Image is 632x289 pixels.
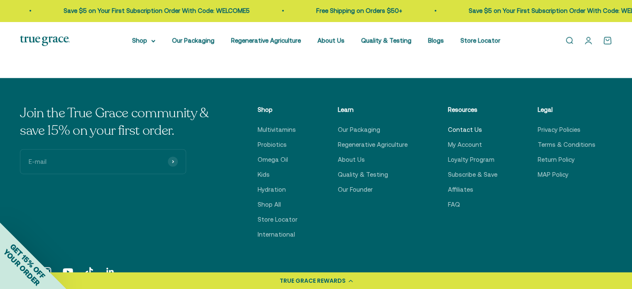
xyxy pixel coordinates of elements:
[132,36,155,46] summary: Shop
[448,170,497,180] a: Subscribe & Save
[448,155,494,165] a: Loyalty Program
[538,125,580,135] a: Privacy Policies
[448,105,497,115] p: Resources
[258,140,287,150] a: Probiotics
[448,140,482,150] a: My Account
[2,247,42,287] span: YOUR ORDER
[538,170,568,180] a: MAP Policy
[280,277,346,285] div: TRUE GRACE REWARDS
[105,266,116,277] a: Follow on LinkedIn
[8,242,47,280] span: GET 15% OFF
[231,37,301,44] a: Regenerative Agriculture
[258,230,295,240] a: International
[317,37,344,44] a: About Us
[338,170,388,180] a: Quality & Testing
[84,266,95,277] a: Follow on TikTok
[258,125,296,135] a: Multivitamins
[172,37,214,44] a: Our Packaging
[538,140,595,150] a: Terms & Conditions
[538,105,595,115] p: Legal
[258,185,286,195] a: Hydration
[338,105,408,115] p: Learn
[338,155,365,165] a: About Us
[258,170,270,180] a: Kids
[338,140,408,150] a: Regenerative Agriculture
[428,37,444,44] a: Blogs
[258,105,298,115] p: Shop
[460,37,500,44] a: Store Locator
[448,185,473,195] a: Affiliates
[538,155,575,165] a: Return Policy
[448,200,460,210] a: FAQ
[20,105,217,139] p: Join the True Grace community & save 15% on your first order.
[309,7,395,14] a: Free Shipping on Orders $50+
[258,155,288,165] a: Omega Oil
[448,125,482,135] a: Contact Us
[62,266,74,277] a: Follow on YouTube
[338,125,380,135] a: Our Packaging
[57,6,243,16] p: Save $5 on Your First Subscription Order With Code: WELCOME5
[258,200,281,210] a: Shop All
[338,185,373,195] a: Our Founder
[258,215,298,225] a: Store Locator
[361,37,411,44] a: Quality & Testing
